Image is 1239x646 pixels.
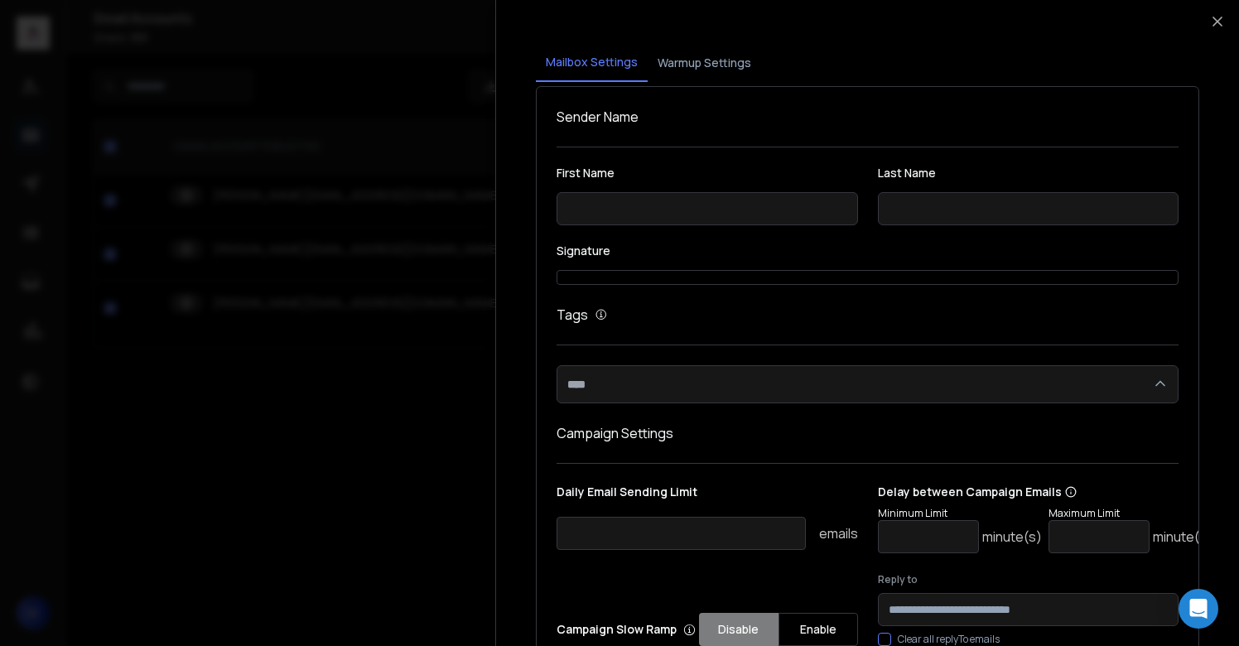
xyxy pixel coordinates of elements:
[878,167,1179,179] label: Last Name
[898,633,1000,646] label: Clear all replyTo emails
[557,423,1179,443] h1: Campaign Settings
[648,45,761,81] button: Warmup Settings
[557,167,857,179] label: First Name
[878,507,1042,520] p: Minimum Limit
[878,573,1179,586] label: Reply to
[557,305,588,325] h1: Tags
[1049,507,1212,520] p: Maximum Limit
[779,613,858,646] button: Enable
[1153,527,1212,547] p: minute(s)
[878,484,1212,500] p: Delay between Campaign Emails
[557,245,1179,257] label: Signature
[982,527,1042,547] p: minute(s)
[557,484,857,507] p: Daily Email Sending Limit
[536,44,648,82] button: Mailbox Settings
[557,107,1179,127] h1: Sender Name
[557,621,696,638] p: Campaign Slow Ramp
[1179,589,1218,629] div: Open Intercom Messenger
[699,613,779,646] button: Disable
[819,523,858,543] p: emails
